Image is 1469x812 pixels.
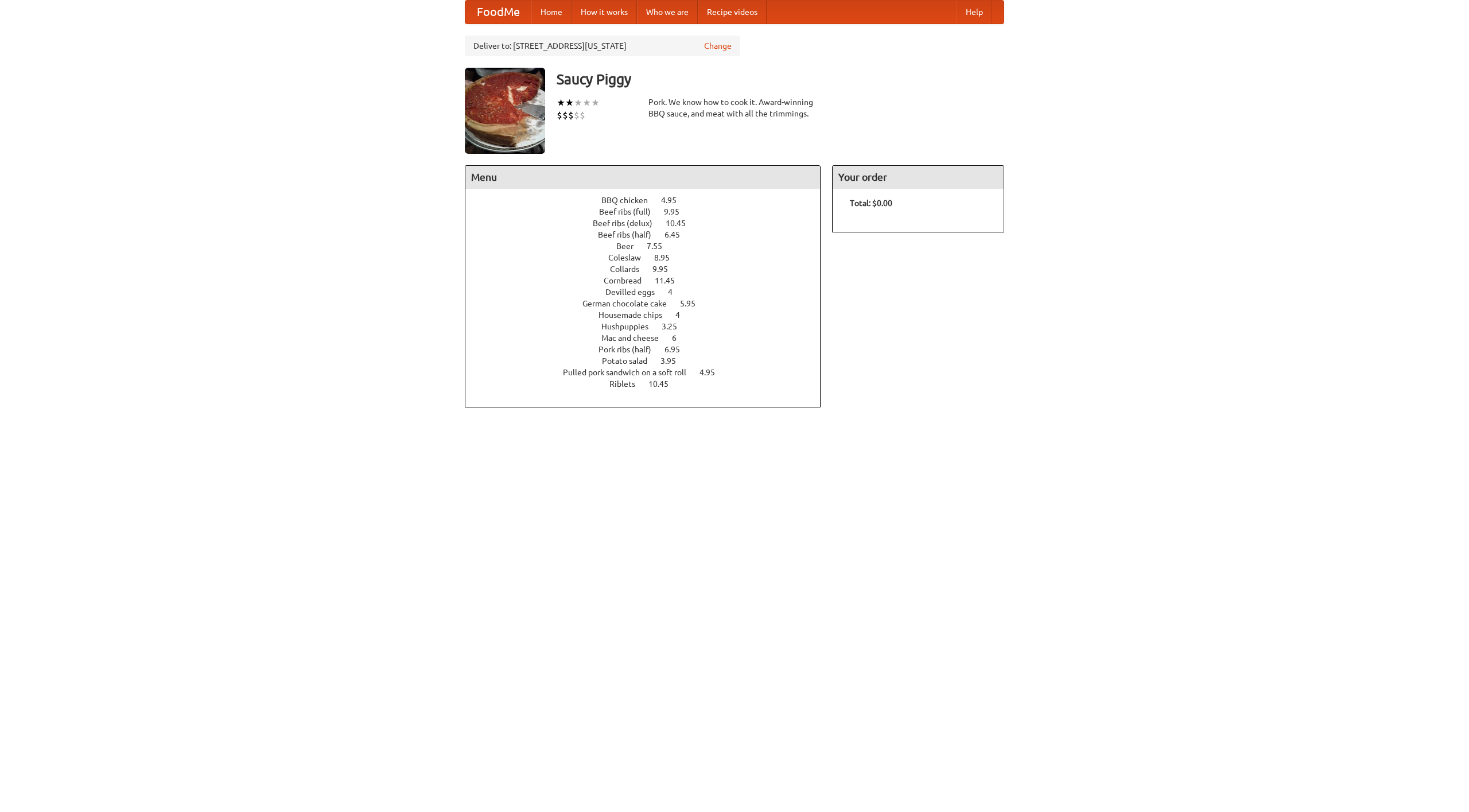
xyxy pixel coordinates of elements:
a: Help [957,1,992,24]
span: German chocolate cake [582,299,678,308]
span: Housemade chips [599,310,674,320]
a: Riblets 10.45 [609,379,690,388]
li: ★ [565,96,574,109]
span: 3.25 [662,322,689,331]
h4: Menu [465,166,820,189]
span: 8.95 [654,253,681,262]
span: 6.95 [664,345,691,354]
img: angular.jpg [465,68,545,154]
span: 4.95 [699,368,726,377]
span: Cornbread [604,276,653,285]
div: Pork. We know how to cook it. Award-winning BBQ sauce, and meat with all the trimmings. [648,96,821,119]
a: Cornbread 11.45 [604,276,696,285]
span: 7.55 [647,242,674,251]
li: $ [568,109,574,122]
li: ★ [574,96,582,109]
li: $ [574,109,580,122]
span: 4 [668,287,684,297]
span: 10.45 [666,219,697,228]
li: $ [557,109,562,122]
span: 9.95 [664,207,691,216]
a: Beer 7.55 [616,242,683,251]
li: $ [562,109,568,122]
li: ★ [582,96,591,109]
a: Beef ribs (delux) 10.45 [593,219,707,228]
a: BBQ chicken 4.95 [601,196,698,205]
span: 6.45 [664,230,691,239]
span: 4.95 [661,196,688,205]
a: Pulled pork sandwich on a soft roll 4.95 [563,368,736,377]
a: German chocolate cake 5.95 [582,299,717,308]
span: 10.45 [648,379,680,388]
span: Pork ribs (half) [599,345,663,354]
a: Beef ribs (full) 9.95 [599,207,701,216]
span: Riblets [609,379,647,388]
a: How it works [572,1,637,24]
a: Housemade chips 4 [599,310,701,320]
a: Change [704,40,732,52]
a: Home [531,1,572,24]
li: $ [580,109,585,122]
span: BBQ chicken [601,196,659,205]
span: Hushpuppies [601,322,660,331]
span: Coleslaw [608,253,652,262]
span: 11.45 [655,276,686,285]
span: Beef ribs (half) [598,230,663,239]
span: 5.95 [680,299,707,308]
a: Pork ribs (half) 6.95 [599,345,701,354]
h3: Saucy Piggy [557,68,1004,91]
li: ★ [557,96,565,109]
a: Potato salad 3.95 [602,356,697,366]
span: Devilled eggs [605,287,666,297]
span: Collards [610,265,651,274]
span: Mac and cheese [601,333,670,343]
span: Beef ribs (full) [599,207,662,216]
a: Devilled eggs 4 [605,287,694,297]
li: ★ [591,96,600,109]
a: Collards 9.95 [610,265,689,274]
span: Potato salad [602,356,659,366]
a: Hushpuppies 3.25 [601,322,698,331]
b: Total: $0.00 [850,199,892,208]
span: 4 [675,310,691,320]
h4: Your order [833,166,1004,189]
a: Coleslaw 8.95 [608,253,691,262]
a: Recipe videos [698,1,767,24]
a: Mac and cheese 6 [601,333,698,343]
span: Pulled pork sandwich on a soft roll [563,368,698,377]
a: Who we are [637,1,698,24]
span: Beer [616,242,645,251]
a: Beef ribs (half) 6.45 [598,230,701,239]
span: Beef ribs (delux) [593,219,664,228]
span: 9.95 [652,265,679,274]
span: 6 [672,333,688,343]
span: 3.95 [660,356,687,366]
div: Deliver to: [STREET_ADDRESS][US_STATE] [465,36,740,56]
a: FoodMe [465,1,531,24]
